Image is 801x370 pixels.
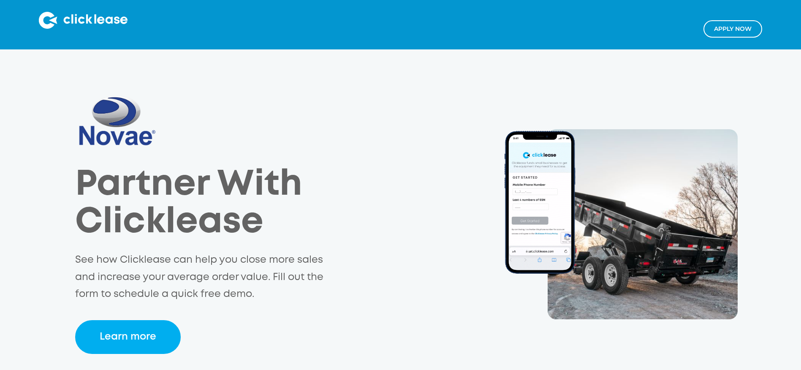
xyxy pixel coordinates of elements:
[39,12,128,29] img: Clicklease logo
[75,166,394,242] h1: Partner With Clicklease
[75,252,339,303] p: See how Clicklease can help you close more sales and increase your average order value. Fill out ...
[75,320,181,354] a: Learn more
[491,119,584,286] img: Clicklease Mobile app flow animation
[548,129,738,319] img: Novae Trailers Partner img
[703,20,762,38] a: Apply NOw
[75,95,160,154] img: Novae Manufacturing Logo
